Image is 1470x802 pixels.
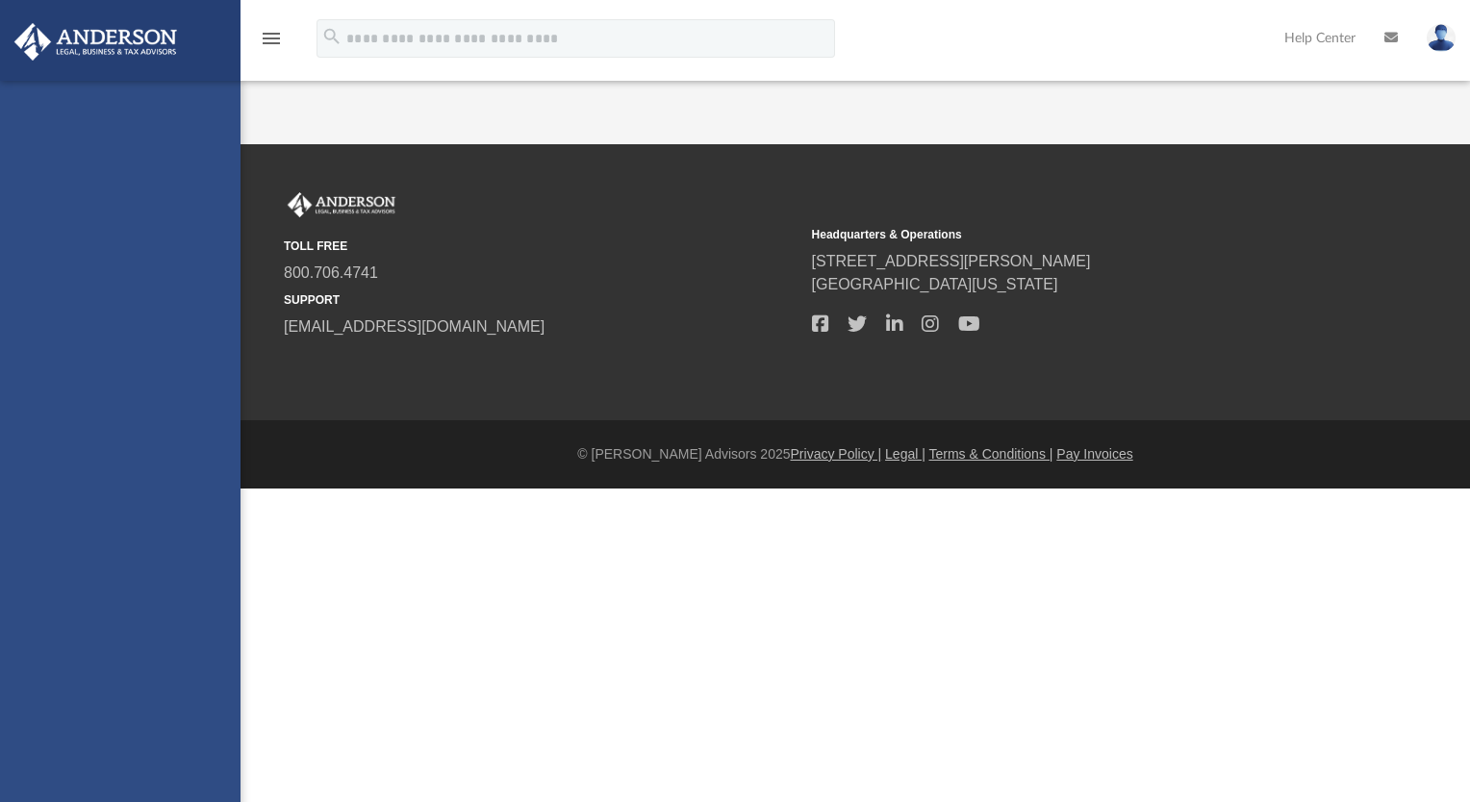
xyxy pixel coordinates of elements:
i: menu [260,27,283,50]
a: 800.706.4741 [284,264,378,281]
a: menu [260,37,283,50]
img: Anderson Advisors Platinum Portal [284,192,399,217]
small: SUPPORT [284,291,798,309]
small: Headquarters & Operations [812,226,1327,243]
a: [STREET_ADDRESS][PERSON_NAME] [812,253,1091,269]
div: © [PERSON_NAME] Advisors 2025 [241,444,1470,464]
a: Privacy Policy | [791,446,882,462]
img: Anderson Advisors Platinum Portal [9,23,183,61]
a: [GEOGRAPHIC_DATA][US_STATE] [812,276,1058,292]
img: User Pic [1427,24,1456,52]
a: Legal | [885,446,925,462]
small: TOLL FREE [284,238,798,255]
a: [EMAIL_ADDRESS][DOMAIN_NAME] [284,318,545,335]
i: search [321,26,342,47]
a: Terms & Conditions | [929,446,1053,462]
a: Pay Invoices [1056,446,1132,462]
